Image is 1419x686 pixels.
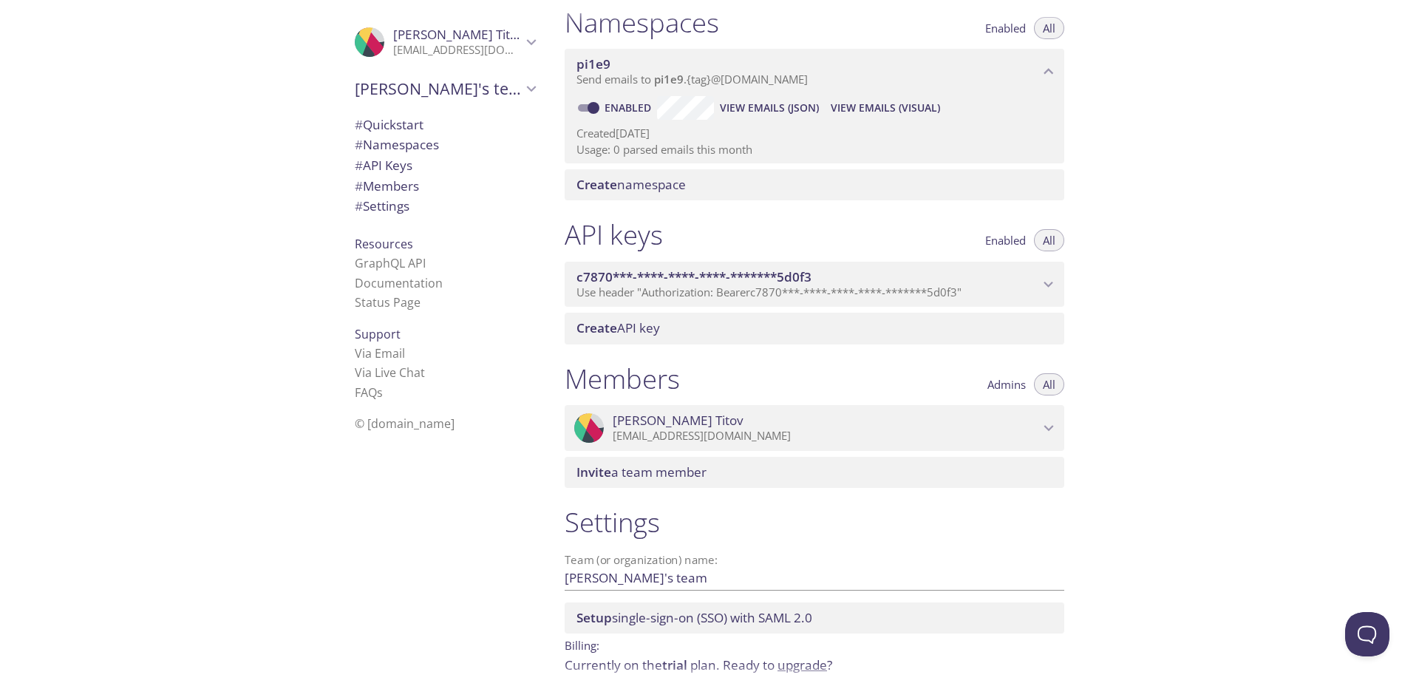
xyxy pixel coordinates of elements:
[355,197,363,214] span: #
[355,136,363,153] span: #
[576,176,686,193] span: namespace
[565,602,1064,634] div: Setup SSO
[377,384,383,401] span: s
[831,99,940,117] span: View Emails (Visual)
[565,313,1064,344] div: Create API Key
[723,656,832,673] span: Ready to ?
[355,364,425,381] a: Via Live Chat
[343,18,547,67] div: Anton Titov
[565,218,663,251] h1: API keys
[355,275,443,291] a: Documentation
[355,157,363,174] span: #
[355,116,423,133] span: Quickstart
[565,169,1064,200] div: Create namespace
[979,373,1035,395] button: Admins
[565,362,680,395] h1: Members
[976,17,1035,39] button: Enabled
[355,294,421,310] a: Status Page
[355,78,522,99] span: [PERSON_NAME]'s team
[613,412,743,429] span: [PERSON_NAME] Titov
[355,415,455,432] span: © [DOMAIN_NAME]
[825,96,946,120] button: View Emails (Visual)
[576,55,610,72] span: pi1e9
[976,229,1035,251] button: Enabled
[1345,612,1389,656] iframe: Help Scout Beacon - Open
[576,176,617,193] span: Create
[565,457,1064,488] div: Invite a team member
[602,101,657,115] a: Enabled
[565,405,1064,451] div: Anton Titov
[714,96,825,120] button: View Emails (JSON)
[662,656,687,673] span: trial
[355,255,426,271] a: GraphQL API
[343,155,547,176] div: API Keys
[355,197,409,214] span: Settings
[565,656,1064,675] p: Currently on the plan.
[576,463,611,480] span: Invite
[355,116,363,133] span: #
[565,506,1064,539] h1: Settings
[355,345,405,361] a: Via Email
[343,69,547,108] div: Anton's team
[343,176,547,197] div: Members
[393,43,522,58] p: [EMAIL_ADDRESS][DOMAIN_NAME]
[1034,17,1064,39] button: All
[343,196,547,217] div: Team Settings
[576,319,617,336] span: Create
[393,26,524,43] span: [PERSON_NAME] Titov
[576,609,612,626] span: Setup
[777,656,827,673] a: upgrade
[355,177,363,194] span: #
[576,126,1052,141] p: Created [DATE]
[1034,373,1064,395] button: All
[720,99,819,117] span: View Emails (JSON)
[355,236,413,252] span: Resources
[343,135,547,155] div: Namespaces
[355,326,401,342] span: Support
[654,72,684,86] span: pi1e9
[613,429,1039,444] p: [EMAIL_ADDRESS][DOMAIN_NAME]
[576,319,660,336] span: API key
[576,609,812,626] span: single-sign-on (SSO) with SAML 2.0
[565,49,1064,95] div: pi1e9 namespace
[355,177,419,194] span: Members
[576,463,707,480] span: a team member
[576,72,808,86] span: Send emails to . {tag} @[DOMAIN_NAME]
[355,136,439,153] span: Namespaces
[565,634,1064,655] p: Billing:
[565,554,718,566] label: Team (or organization) name:
[576,142,1052,157] p: Usage: 0 parsed emails this month
[355,157,412,174] span: API Keys
[355,384,383,401] a: FAQ
[1034,229,1064,251] button: All
[343,115,547,135] div: Quickstart
[565,6,719,39] h1: Namespaces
